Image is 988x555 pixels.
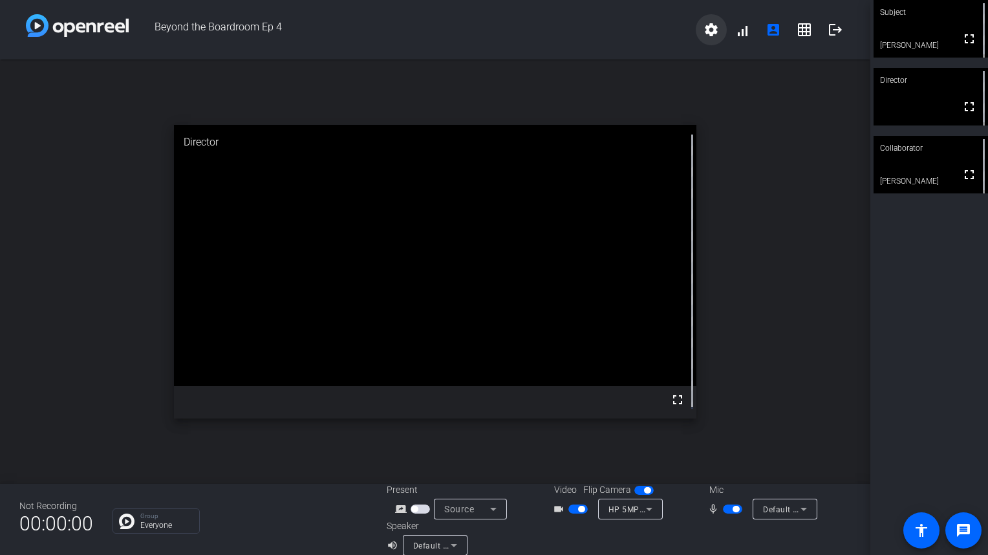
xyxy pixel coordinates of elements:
mat-icon: accessibility [914,523,929,538]
mat-icon: videocam_outline [553,501,568,517]
button: signal_cellular_alt [727,14,758,45]
mat-icon: message [956,523,971,538]
div: Collaborator [874,136,988,160]
mat-icon: account_box [766,22,781,38]
div: Director [874,68,988,92]
div: Present [387,483,516,497]
mat-icon: logout [828,22,843,38]
mat-icon: mic_none [707,501,723,517]
span: 00:00:00 [19,508,93,539]
div: Mic [696,483,826,497]
span: HP 5MP Camera (0408:546b) [608,504,721,514]
span: Beyond the Boardroom Ep 4 [129,14,696,45]
mat-icon: screen_share_outline [395,501,411,517]
mat-icon: grid_on [797,22,812,38]
img: white-gradient.svg [26,14,129,37]
mat-icon: fullscreen [670,392,685,408]
span: Video [554,483,577,497]
mat-icon: fullscreen [961,99,977,114]
p: Group [140,513,193,519]
div: Not Recording [19,499,93,513]
span: Default - Speaker (Realtek(R) Audio) [413,540,548,550]
div: Director [174,125,696,160]
span: Flip Camera [583,483,631,497]
img: Chat Icon [119,514,134,529]
span: Source [444,504,474,514]
div: Speaker [387,519,464,533]
mat-icon: volume_up [387,538,402,553]
mat-icon: fullscreen [961,167,977,182]
p: Everyone [140,521,193,529]
mat-icon: settings [703,22,719,38]
span: Default - Microphone Array (AMD Audio Device) [763,504,942,514]
mat-icon: fullscreen [961,31,977,47]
